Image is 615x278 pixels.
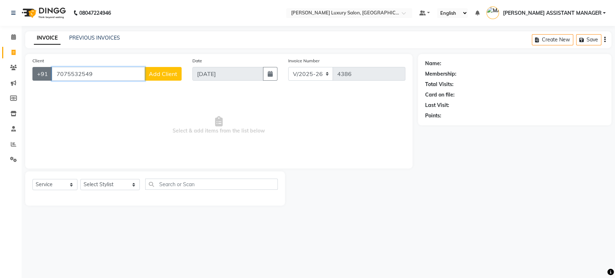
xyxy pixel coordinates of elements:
[34,32,61,45] a: INVOICE
[192,58,202,64] label: Date
[486,6,499,19] img: MADHAPUR ASSISTANT MANAGER
[18,3,68,23] img: logo
[425,91,455,99] div: Card on file:
[425,60,441,67] div: Name:
[532,34,573,45] button: Create New
[288,58,320,64] label: Invoice Number
[425,70,456,78] div: Membership:
[145,179,278,190] input: Search or Scan
[32,58,44,64] label: Client
[144,67,182,81] button: Add Client
[503,9,601,17] span: [PERSON_NAME] ASSISTANT MANAGER
[149,70,177,77] span: Add Client
[425,112,441,120] div: Points:
[69,35,120,41] a: PREVIOUS INVOICES
[425,81,454,88] div: Total Visits:
[52,67,145,81] input: Search by Name/Mobile/Email/Code
[32,89,405,161] span: Select & add items from the list below
[576,34,601,45] button: Save
[79,3,111,23] b: 08047224946
[425,102,449,109] div: Last Visit:
[32,67,53,81] button: +91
